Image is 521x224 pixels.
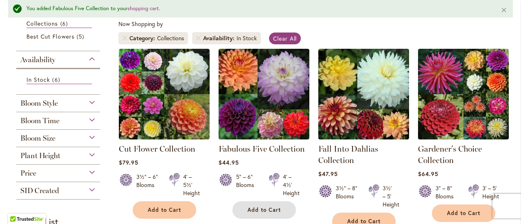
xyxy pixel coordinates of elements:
div: In Stock [236,34,257,42]
button: Add to Cart [133,201,196,219]
span: Collections [26,20,58,27]
a: Fabulous Five Collection [219,144,305,154]
img: CUT FLOWER COLLECTION [119,49,210,139]
a: Gardener's Choice Collection [418,133,509,141]
span: $47.95 [318,170,338,178]
div: 3' – 5' Height [482,184,499,200]
span: Add to Cart [447,210,480,217]
div: You added Fabulous Five Collection to your . [26,5,488,13]
div: 4' – 4½' Height [283,173,300,197]
a: Collections [26,19,92,28]
div: Collections [157,34,184,42]
div: 3½" – 6" Blooms [136,173,159,197]
img: Gardener's Choice Collection [418,49,509,139]
span: Bloom Style [20,99,58,108]
button: Add to Cart [432,204,495,222]
a: Cut Flower Collection [119,144,195,154]
span: $44.95 [219,159,239,166]
div: 4' – 5½' Height [183,173,200,197]
span: Bloom Time [20,116,59,125]
a: In Stock 6 [26,75,92,84]
a: Clear All [269,33,301,44]
span: In Stock [26,76,50,83]
span: SID Created [20,186,59,195]
div: 3" – 8" Blooms [436,184,458,200]
span: Price [20,169,36,178]
span: Clear All [273,35,297,42]
span: Plant Height [20,151,60,160]
a: Remove Availability In Stock [196,36,201,41]
span: Category [129,34,157,42]
span: 5 [77,32,86,41]
img: Fall Into Dahlias Collection [318,49,409,139]
div: 3½" – 8" Blooms [336,184,359,209]
a: CUT FLOWER COLLECTION [119,133,210,141]
a: Remove Category Collections [123,36,127,41]
span: Best Cut Flowers [26,33,74,40]
div: 5" – 6" Blooms [236,173,259,197]
div: 3½' – 5' Height [383,184,399,209]
span: Availability [20,55,55,64]
img: Fabulous Five Collection [219,49,309,139]
button: Add to Cart [232,201,296,219]
span: $79.95 [119,159,138,166]
iframe: Launch Accessibility Center [6,195,29,218]
span: Add to Cart [247,207,281,213]
a: Fall Into Dahlias Collection [318,144,378,165]
a: Gardener's Choice Collection [418,144,482,165]
span: Add to Cart [148,207,181,213]
span: 6 [52,75,62,84]
span: $64.95 [418,170,438,178]
a: shopping cart [127,5,159,12]
a: Best Cut Flowers [26,32,92,41]
span: Bloom Size [20,134,55,143]
span: 6 [60,19,70,28]
a: Fall Into Dahlias Collection [318,133,409,141]
a: Fabulous Five Collection [219,133,309,141]
span: Availability [203,34,236,42]
span: Now Shopping by [118,20,163,28]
